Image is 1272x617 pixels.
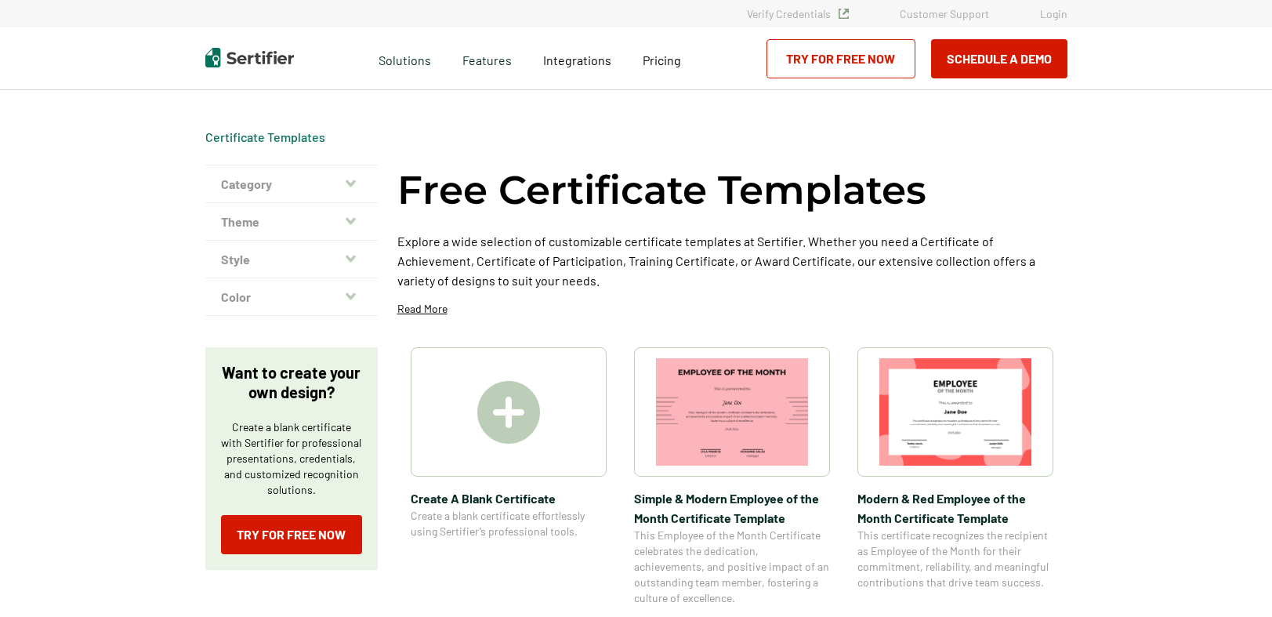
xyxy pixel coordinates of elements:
[397,231,1067,290] p: Explore a wide selection of customizable certificate templates at Sertifier. Whether you need a C...
[205,129,325,145] div: Breadcrumb
[205,278,378,316] button: Color
[543,49,611,68] a: Integrations
[205,129,325,145] span: Certificate Templates
[397,165,926,216] h1: Free Certificate Templates
[411,488,607,508] span: Create A Blank Certificate
[839,9,849,19] img: Verified
[1040,7,1067,20] a: Login
[857,347,1053,606] a: Modern & Red Employee of the Month Certificate TemplateModern & Red Employee of the Month Certifi...
[379,49,431,68] span: Solutions
[900,7,989,20] a: Customer Support
[634,347,830,606] a: Simple & Modern Employee of the Month Certificate TemplateSimple & Modern Employee of the Month C...
[857,528,1053,590] span: This certificate recognizes the recipient as Employee of the Month for their commitment, reliabil...
[411,508,607,539] span: Create a blank certificate effortlessly using Sertifier’s professional tools.
[477,381,540,444] img: Create A Blank Certificate
[221,515,362,554] a: Try for Free Now
[643,49,681,68] a: Pricing
[634,488,830,528] span: Simple & Modern Employee of the Month Certificate Template
[397,301,448,317] p: Read More
[643,53,681,67] span: Pricing
[634,528,830,606] span: This Employee of the Month Certificate celebrates the dedication, achievements, and positive impa...
[747,7,849,20] a: Verify Credentials
[879,358,1031,466] img: Modern & Red Employee of the Month Certificate Template
[462,49,512,68] span: Features
[656,358,808,466] img: Simple & Modern Employee of the Month Certificate Template
[221,363,362,402] p: Want to create your own design?
[205,241,378,278] button: Style
[543,53,611,67] span: Integrations
[205,129,325,144] a: Certificate Templates
[205,203,378,241] button: Theme
[857,488,1053,528] span: Modern & Red Employee of the Month Certificate Template
[205,48,294,67] img: Sertifier | Digital Credentialing Platform
[205,165,378,203] button: Category
[766,39,915,78] a: Try for Free Now
[221,419,362,498] p: Create a blank certificate with Sertifier for professional presentations, credentials, and custom...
